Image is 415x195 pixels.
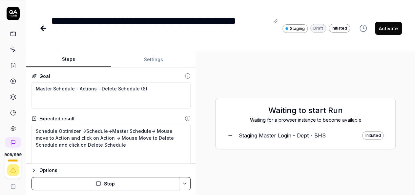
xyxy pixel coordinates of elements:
span: 909 / 999 [4,153,22,157]
span: Staging [290,26,305,32]
button: Activate [375,22,402,35]
a: Book a call with us [3,179,23,189]
button: View version history [355,22,371,35]
div: Draft [310,24,326,33]
a: Staging [282,24,308,33]
div: Initiated [329,24,350,33]
a: New conversation [5,137,21,148]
